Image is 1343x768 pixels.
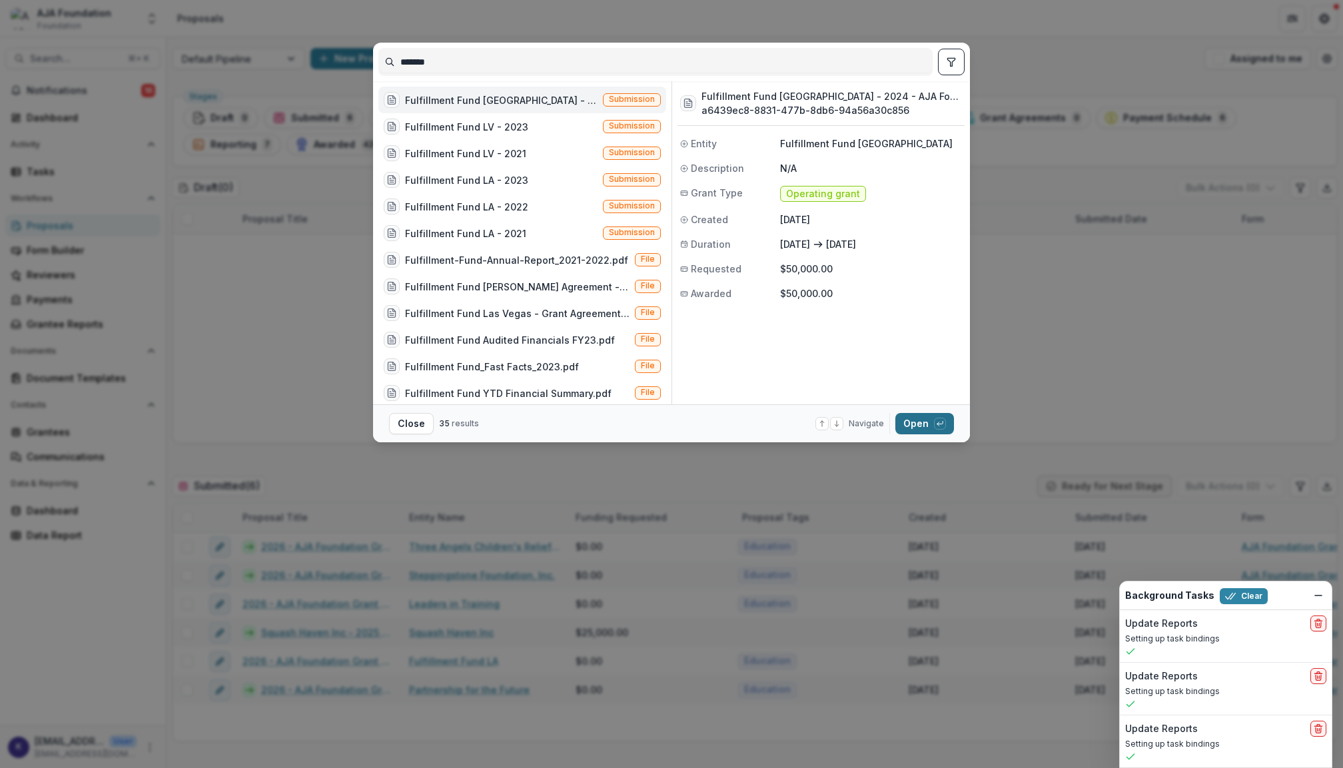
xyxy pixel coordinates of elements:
[641,254,655,264] span: File
[405,120,528,134] div: Fulfillment Fund LV - 2023
[405,93,598,107] div: Fulfillment Fund [GEOGRAPHIC_DATA] - 2024 - AJA Foundation Grant Application
[895,413,954,434] button: Open
[1310,721,1326,737] button: delete
[1125,633,1326,645] p: Setting up task bindings
[938,49,965,75] button: toggle filters
[786,189,860,200] span: Operating grant
[439,418,450,428] span: 35
[691,137,717,151] span: Entity
[826,237,856,251] p: [DATE]
[641,334,655,344] span: File
[691,286,731,300] span: Awarded
[691,186,743,200] span: Grant Type
[701,89,962,103] h3: Fulfillment Fund [GEOGRAPHIC_DATA] - 2024 - AJA Foundation Grant Application
[691,212,728,226] span: Created
[405,226,526,240] div: Fulfillment Fund LA - 2021
[405,280,630,294] div: Fulfillment Fund [PERSON_NAME] Agreement - [DATE].pdf
[780,137,962,151] p: Fulfillment Fund [GEOGRAPHIC_DATA]
[1125,685,1326,697] p: Setting up task bindings
[1125,590,1214,601] h2: Background Tasks
[609,95,655,104] span: Submission
[609,175,655,184] span: Submission
[641,388,655,397] span: File
[691,161,744,175] span: Description
[1125,738,1326,750] p: Setting up task bindings
[641,308,655,317] span: File
[701,103,962,117] h3: a6439ec8-8831-477b-8db6-94a56a30c856
[780,212,962,226] p: [DATE]
[389,413,434,434] button: Close
[609,121,655,131] span: Submission
[1220,588,1268,604] button: Clear
[780,286,962,300] p: $50,000.00
[405,386,612,400] div: Fulfillment Fund YTD Financial Summary.pdf
[691,237,731,251] span: Duration
[1125,723,1198,735] h2: Update Reports
[641,361,655,370] span: File
[780,237,810,251] p: [DATE]
[641,281,655,290] span: File
[1310,587,1326,603] button: Dismiss
[609,201,655,210] span: Submission
[1310,615,1326,631] button: delete
[1125,671,1198,682] h2: Update Reports
[405,360,579,374] div: Fulfillment Fund_Fast Facts_2023.pdf
[1125,618,1198,629] h2: Update Reports
[405,147,526,161] div: Fulfillment Fund LV - 2021
[849,418,884,430] span: Navigate
[405,173,528,187] div: Fulfillment Fund LA - 2023
[609,228,655,237] span: Submission
[1310,668,1326,684] button: delete
[691,262,741,276] span: Requested
[405,333,615,347] div: Fulfillment Fund Audited Financials FY23.pdf
[609,148,655,157] span: Submission
[405,306,630,320] div: Fulfillment Fund Las Vegas - Grant Agreement - [DATE].pdf
[405,253,628,267] div: Fulfillment-Fund-Annual-Report_2021-2022.pdf
[780,262,962,276] p: $50,000.00
[405,200,528,214] div: Fulfillment Fund LA - 2022
[452,418,479,428] span: results
[780,161,962,175] p: N/A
